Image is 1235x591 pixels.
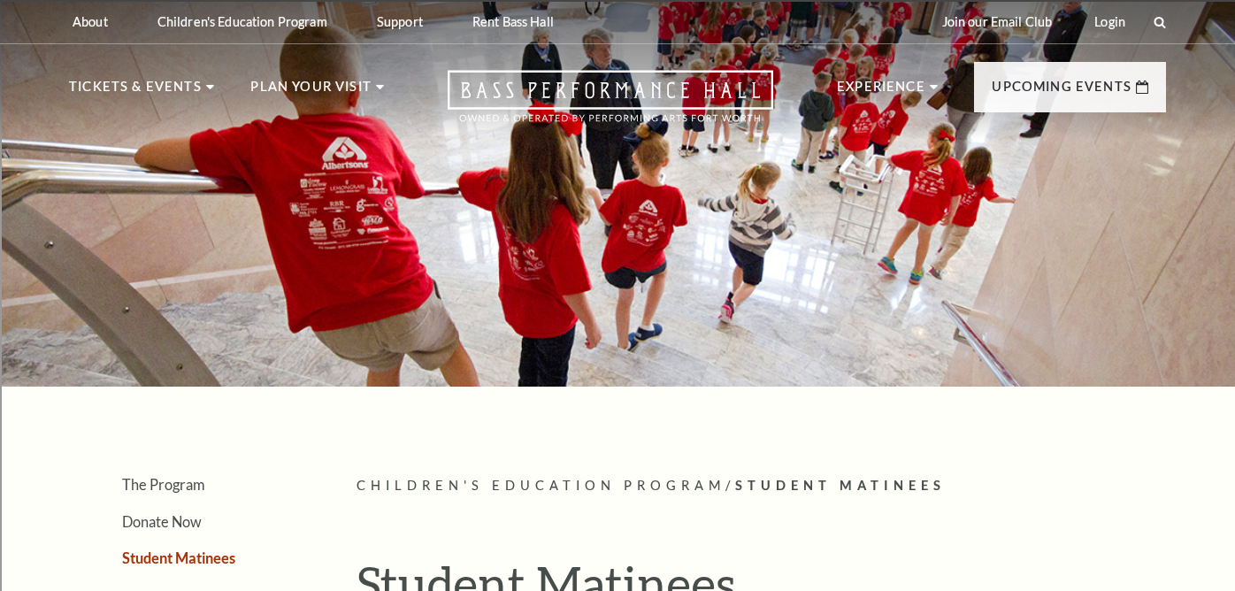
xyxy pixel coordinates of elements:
[472,14,554,29] p: Rent Bass Hall
[250,76,372,108] p: Plan Your Visit
[837,76,925,108] p: Experience
[992,76,1131,108] p: Upcoming Events
[73,14,108,29] p: About
[69,76,202,108] p: Tickets & Events
[157,14,327,29] p: Children's Education Program
[377,14,423,29] p: Support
